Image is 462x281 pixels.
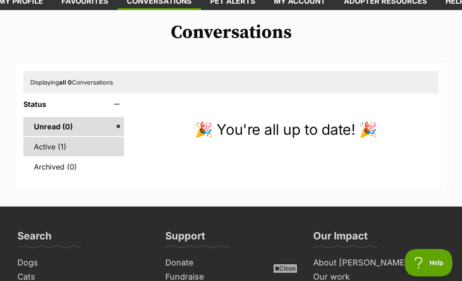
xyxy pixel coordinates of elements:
a: About [PERSON_NAME] [310,256,448,270]
span: Displaying Conversations [30,79,113,86]
a: Archived (0) [23,157,124,176]
p: 🎉 You're all up to date! 🎉 [133,119,439,141]
a: Active (1) [23,137,124,156]
a: Unread (0) [23,117,124,136]
iframe: Help Scout Beacon - Open [405,249,453,276]
a: Dogs [14,256,152,270]
h3: Our Impact [313,229,368,248]
h3: Support [165,229,205,248]
strong: all 0 [59,79,72,86]
span: Close [273,264,298,273]
a: Donate [162,256,300,270]
header: Status [23,100,124,108]
h3: Search [17,229,52,248]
